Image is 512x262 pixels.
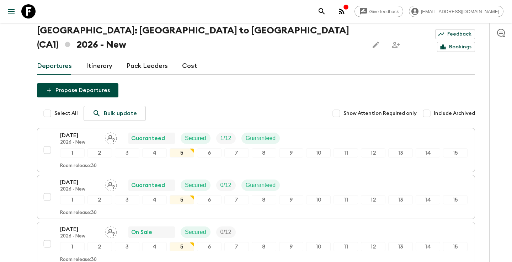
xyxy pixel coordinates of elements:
[181,133,210,144] div: Secured
[197,242,222,251] div: 6
[416,148,440,157] div: 14
[60,225,99,234] p: [DATE]
[388,195,413,204] div: 13
[197,195,222,204] div: 6
[369,38,383,52] button: Edit this itinerary
[142,242,167,251] div: 4
[343,110,417,117] span: Show Attention Required only
[279,148,304,157] div: 9
[185,181,206,189] p: Secured
[252,195,276,204] div: 8
[224,242,249,251] div: 7
[104,109,137,118] p: Bulk update
[437,42,475,52] a: Bookings
[246,134,276,143] p: Guaranteed
[185,134,206,143] p: Secured
[434,110,475,117] span: Include Archived
[60,242,85,251] div: 1
[54,110,78,117] span: Select All
[131,228,152,236] p: On Sale
[435,29,475,39] a: Feedback
[220,134,231,143] p: 1 / 12
[87,242,112,251] div: 2
[443,195,468,204] div: 15
[216,133,236,144] div: Trip Fill
[84,106,146,121] a: Bulk update
[216,180,236,191] div: Trip Fill
[105,228,117,234] span: Assign pack leader
[60,178,99,187] p: [DATE]
[115,242,139,251] div: 3
[37,23,363,52] h1: [GEOGRAPHIC_DATA]: [GEOGRAPHIC_DATA] to [GEOGRAPHIC_DATA] (CA1) 2026 - New
[37,83,118,97] button: Propose Departures
[127,58,168,75] a: Pack Leaders
[185,228,206,236] p: Secured
[252,242,276,251] div: 8
[361,242,385,251] div: 12
[306,242,331,251] div: 10
[60,148,85,157] div: 1
[361,195,385,204] div: 12
[220,228,231,236] p: 0 / 12
[252,148,276,157] div: 8
[361,148,385,157] div: 12
[246,181,276,189] p: Guaranteed
[142,195,167,204] div: 4
[197,148,222,157] div: 6
[306,195,331,204] div: 10
[87,148,112,157] div: 2
[60,234,99,239] p: 2026 - New
[443,242,468,251] div: 15
[60,210,97,216] p: Room release: 30
[416,242,440,251] div: 14
[334,242,358,251] div: 11
[315,4,329,18] button: search adventures
[131,134,165,143] p: Guaranteed
[181,226,210,238] div: Secured
[388,242,413,251] div: 13
[354,6,403,17] a: Give feedback
[306,148,331,157] div: 10
[170,242,194,251] div: 5
[87,195,112,204] div: 2
[131,181,165,189] p: Guaranteed
[182,58,197,75] a: Cost
[105,134,117,140] span: Assign pack leader
[443,148,468,157] div: 15
[60,140,99,145] p: 2026 - New
[279,242,304,251] div: 9
[417,9,503,14] span: [EMAIL_ADDRESS][DOMAIN_NAME]
[115,195,139,204] div: 3
[334,195,358,204] div: 11
[115,148,139,157] div: 3
[37,58,72,75] a: Departures
[224,195,249,204] div: 7
[60,163,97,169] p: Room release: 30
[105,181,117,187] span: Assign pack leader
[37,175,475,219] button: [DATE]2026 - NewAssign pack leaderGuaranteedSecuredTrip FillGuaranteed123456789101112131415Room r...
[416,195,440,204] div: 14
[181,180,210,191] div: Secured
[279,195,304,204] div: 9
[224,148,249,157] div: 7
[409,6,503,17] div: [EMAIL_ADDRESS][DOMAIN_NAME]
[60,195,85,204] div: 1
[37,128,475,172] button: [DATE]2026 - NewAssign pack leaderGuaranteedSecuredTrip FillGuaranteed123456789101112131415Room r...
[4,4,18,18] button: menu
[170,195,194,204] div: 5
[86,58,112,75] a: Itinerary
[366,9,403,14] span: Give feedback
[142,148,167,157] div: 4
[389,38,403,52] span: Share this itinerary
[60,131,99,140] p: [DATE]
[170,148,194,157] div: 5
[388,148,413,157] div: 13
[220,181,231,189] p: 0 / 12
[216,226,236,238] div: Trip Fill
[60,187,99,192] p: 2026 - New
[334,148,358,157] div: 11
